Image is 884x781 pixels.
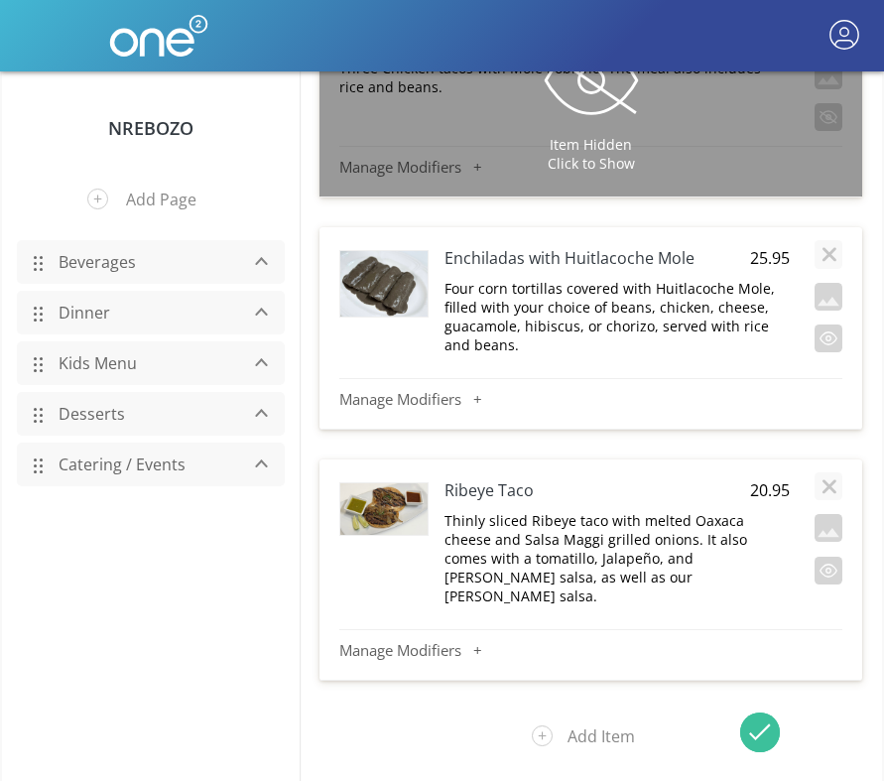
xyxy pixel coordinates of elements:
img: Image Preview [340,483,428,534]
button: Exclude this item when you publish your menu [815,557,842,585]
button: Add Page [72,174,229,225]
a: Kids Menu [49,344,237,382]
p: Four corn tortillas covered with Huitlacoche Mole, filled with your choice of beans, chicken, che... [444,279,790,354]
button: Exclude this item when you publish your menu [815,325,842,352]
button: Add an image to this item [815,283,842,311]
a: Dinner [49,294,237,331]
button: Add Item [517,711,666,762]
img: Image Preview [340,251,428,317]
button: Manage Modifiers [339,640,842,660]
a: Catering / Events [49,446,237,483]
button: Manage Modifiers [339,389,842,409]
span: 25.95 [740,247,790,269]
span: Click to Show [548,154,635,173]
p: Thinly sliced Ribeye taco with melted Oaxaca cheese and Salsa Maggi grilled onions. It also comes... [444,511,790,605]
span: 20.95 [740,479,790,501]
a: Beverages [49,243,237,281]
h4: Enchiladas with Huitlacoche Mole [444,247,720,269]
a: Desserts [49,395,237,433]
span: Item Hidden [550,135,632,154]
a: NRebozo [108,116,193,140]
h4: Ribeye Taco [444,479,720,501]
button: Add an image to this item [815,514,842,542]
